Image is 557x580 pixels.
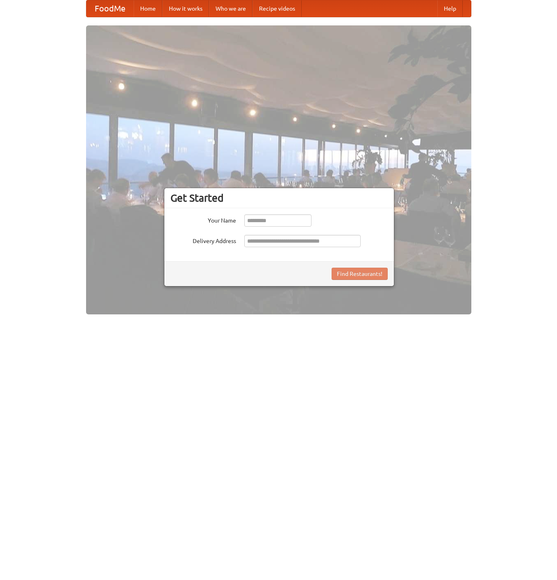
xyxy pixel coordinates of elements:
[252,0,302,17] a: Recipe videos
[171,192,388,204] h3: Get Started
[86,0,134,17] a: FoodMe
[171,235,236,245] label: Delivery Address
[134,0,162,17] a: Home
[162,0,209,17] a: How it works
[209,0,252,17] a: Who we are
[437,0,463,17] a: Help
[171,214,236,225] label: Your Name
[332,268,388,280] button: Find Restaurants!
